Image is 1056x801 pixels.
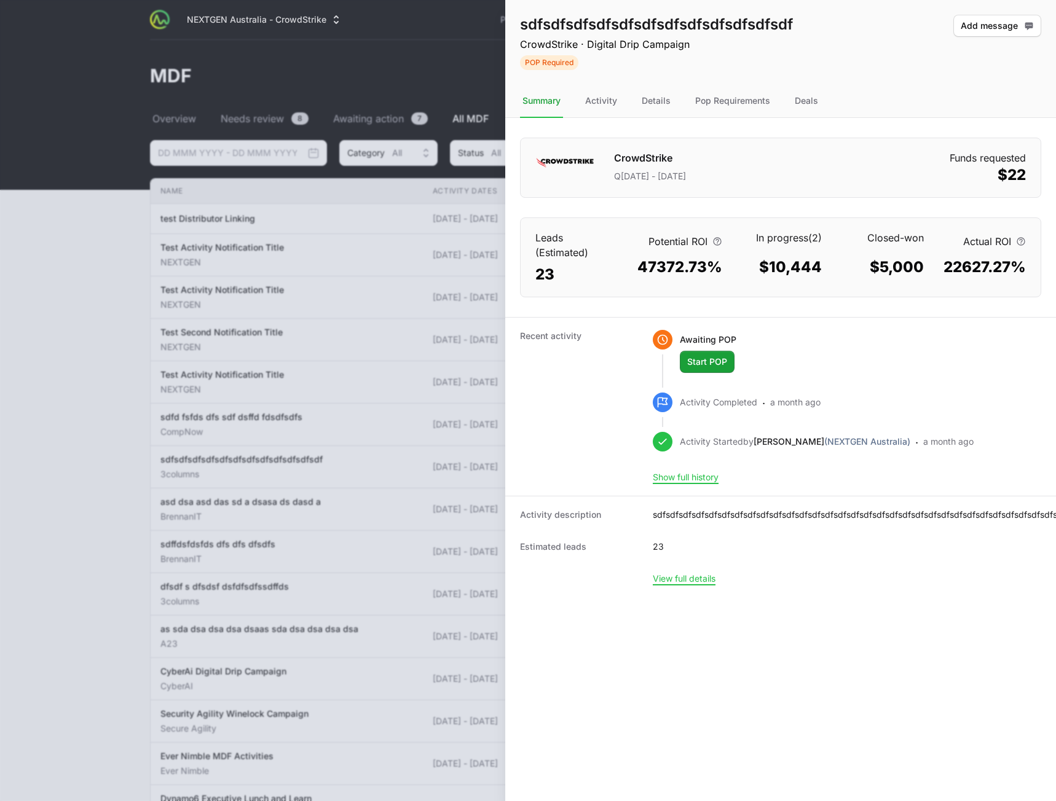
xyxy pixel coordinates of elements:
[520,37,793,52] p: CrowdStrike · Digital Drip Campaign
[535,265,618,284] dd: 23
[614,170,686,185] p: Q[DATE] - [DATE]
[535,230,618,260] dt: Leads (Estimated)
[739,230,822,252] dt: In progress (2)
[841,230,924,252] dt: Closed-won
[792,85,821,118] div: Deals
[505,85,1056,118] nav: Tabs
[535,150,594,175] img: CrowdStrike
[687,354,727,369] span: Start POP
[520,15,793,34] h1: sdfsdfsdfsdfsdfsdfsdfsdfsdfsdfsdfsdf
[680,396,757,412] p: Activity Completed
[583,85,620,118] div: Activity
[614,150,686,168] h1: CrowdStrike
[841,257,924,284] dd: $5,000
[653,472,719,483] button: Show full history
[770,397,821,407] time: a month ago
[520,54,793,70] span: Activity Status
[754,436,910,447] a: [PERSON_NAME](NEXTGEN Australia)
[915,434,918,451] span: ·
[953,15,1041,70] div: Activity actions
[680,436,910,451] p: Activity Started by
[520,541,638,553] dt: Estimated leads
[961,18,1034,33] span: Add message
[639,85,673,118] div: Details
[653,330,974,471] ul: Activity history timeline
[762,395,765,412] span: ·
[653,573,715,584] button: View full details
[950,150,1026,165] dt: Funds requested
[739,257,822,284] dd: $10,444
[637,230,722,252] dt: Potential ROI
[953,15,1041,37] button: Add message
[520,85,563,118] div: Summary
[637,257,722,284] dd: 47372.73%
[923,436,974,447] time: a month ago
[944,230,1026,252] dt: Actual ROI
[520,330,638,483] dt: Recent activity
[680,334,736,345] span: Awaiting POP
[950,165,1026,185] dd: $22
[824,436,910,447] span: (NEXTGEN Australia)
[653,541,664,553] dd: 23
[944,257,1026,284] dd: 22627.27%
[680,351,735,373] button: Start POP
[520,509,638,521] dt: Activity description
[693,85,773,118] div: Pop Requirements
